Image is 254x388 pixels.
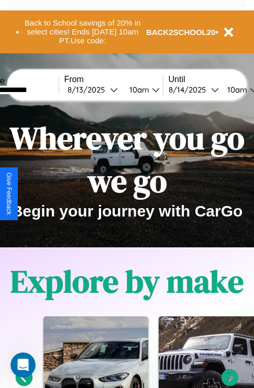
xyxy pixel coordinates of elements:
[10,260,244,303] h1: Explore by make
[64,75,163,84] label: From
[124,85,152,95] div: 10am
[64,84,121,95] button: 8/13/2025
[68,85,110,95] div: 8 / 13 / 2025
[10,352,36,378] iframe: Intercom live chat
[146,28,216,37] b: BACK2SCHOOL20
[121,84,163,95] button: 10am
[19,16,146,48] button: Back to School savings of 20% in select cities! Ends [DATE] 10am PT.Use code:
[5,173,13,215] div: Give Feedback
[222,85,250,95] div: 10am
[169,85,211,95] div: 8 / 14 / 2025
